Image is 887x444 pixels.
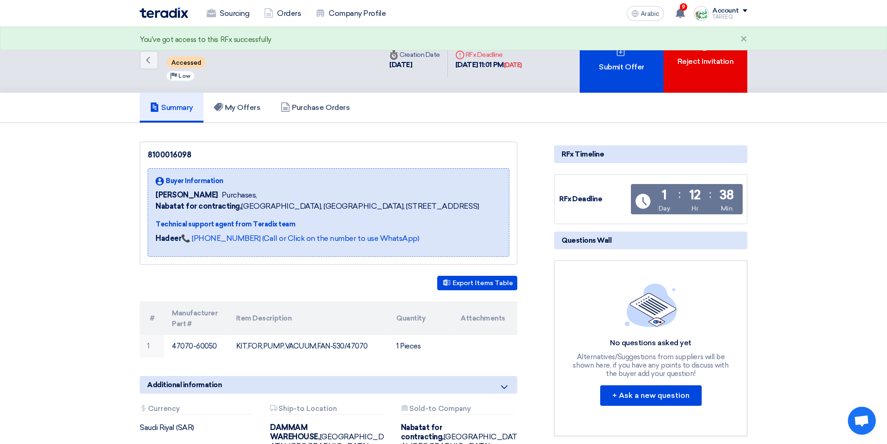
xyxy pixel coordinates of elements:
font: KIT,FOR,PUMP,VACUUM,FAN-530/47070 [236,342,368,350]
font: 1 Pieces [396,342,420,350]
font: My Offers [225,103,261,112]
font: DAMMAM WAREHOUSE, [270,423,319,441]
font: Attachments [460,314,505,322]
a: 📞 [PHONE_NUMBER] (Call or Click on the number to use WhatsApp) [181,234,419,243]
font: [PERSON_NAME] [156,191,218,199]
font: Orders [277,9,301,18]
font: Reject Invitation [677,57,734,66]
font: : [678,187,681,201]
a: Summary [140,93,203,123]
font: × [740,32,747,47]
font: RFx Deadline [466,51,503,59]
font: 38 [719,187,734,203]
font: Arabic [641,10,659,18]
a: Purchase Orders [271,93,360,123]
font: 47070-60050 [172,342,217,350]
font: Nabatat for contracting, [156,202,241,211]
font: Ship-to Location [278,404,337,413]
font: Nabatat for contracting, [401,423,444,441]
img: empty_state_list.svg [625,283,677,327]
font: Hadeer [156,234,181,243]
font: Account [712,7,739,14]
font: RFx Deadline [559,195,602,203]
font: You've got access to this RFx successfully [140,35,271,44]
font: Min [721,205,733,212]
font: Manufacturer Part # [172,308,217,328]
font: Low [178,73,190,79]
button: Arabic [627,6,664,21]
button: + Ask a new question [600,385,702,406]
font: Additional information [147,381,222,389]
font: Sourcing [220,9,249,18]
font: [DATE] [504,61,522,68]
font: 8100016098 [148,150,191,159]
font: Purchases, [222,191,257,199]
font: [DATE] 11:01 PM [455,61,504,69]
font: Summary [161,103,193,112]
font: : [709,187,711,201]
font: Submit Offer [599,62,644,71]
div: Open chat [848,407,876,435]
font: Export Items Table [453,279,513,287]
a: Orders [257,3,308,24]
font: RFx Timeline [562,150,604,158]
font: + Ask a new question [612,391,690,400]
font: Hr [691,205,698,212]
font: TAREEQ [712,14,732,20]
font: 1 [147,342,149,350]
img: Teradix logo [140,7,188,18]
font: Accessed [171,59,201,66]
font: Quantity [396,314,426,322]
font: [GEOGRAPHIC_DATA], [GEOGRAPHIC_DATA], [STREET_ADDRESS] [241,202,479,211]
font: Day [658,205,670,212]
font: Purchase Orders [292,103,350,112]
font: Creation Date [399,51,440,59]
font: 9 [682,4,685,10]
font: Alternatives/Suggestions from suppliers will be shown here, if you have any points to discuss wit... [573,353,728,378]
font: Questions Wall [562,236,611,245]
font: Technical support agent from Teradix team [156,220,295,228]
a: Sourcing [199,3,257,24]
font: Buyer Information [166,177,223,185]
font: Saudi Riyal (SAR) [140,423,194,432]
a: My Offers [203,93,271,123]
font: 1 [662,187,667,203]
font: Company Profile [329,9,386,18]
font: Sold-to Company [409,404,471,413]
font: # [150,314,155,322]
font: No questions asked yet [610,338,691,347]
font: Item Description [236,314,291,322]
button: Export Items Table [437,276,517,290]
font: Currency [148,404,180,413]
font: [DATE] [389,61,412,69]
font: 12 [689,187,701,203]
img: Screenshot___1727703618088.png [694,6,709,21]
